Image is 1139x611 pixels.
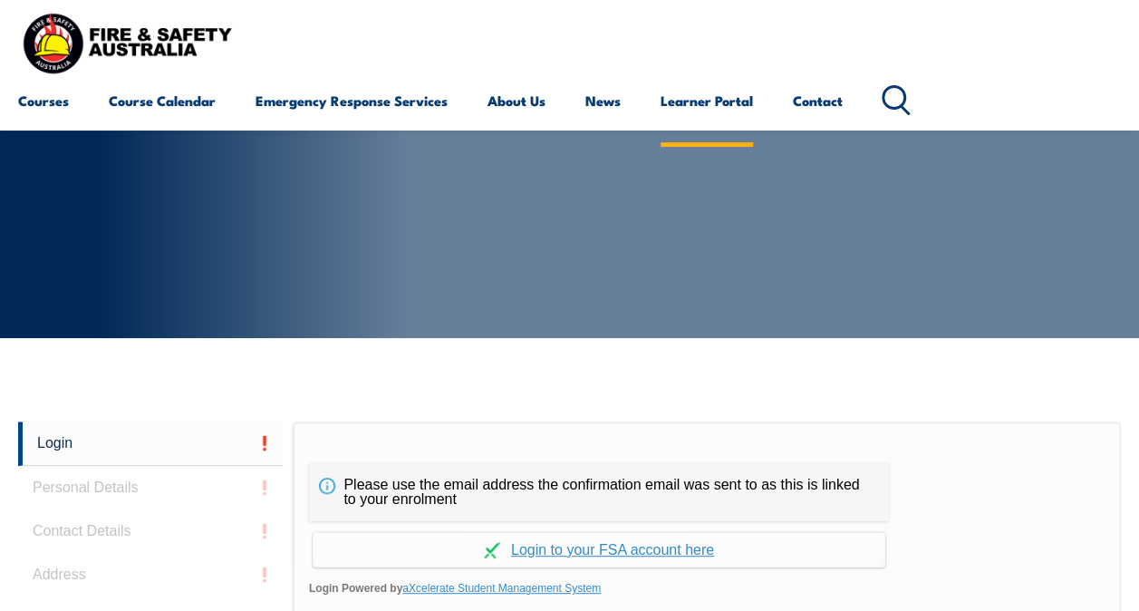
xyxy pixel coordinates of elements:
a: Login [18,422,283,466]
a: Course Calendar [109,79,216,122]
img: Log in withaxcelerate [484,542,500,558]
div: Please use the email address the confirmation email was sent to as this is linked to your enrolment [309,463,889,521]
a: aXcelerate Student Management System [402,582,601,595]
a: Learner Portal [661,79,753,122]
a: Contact [793,79,843,122]
span: Login Powered by [309,575,1105,602]
a: About Us [487,79,545,122]
a: Courses [18,79,69,122]
a: Emergency Response Services [256,79,448,122]
a: News [585,79,621,122]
